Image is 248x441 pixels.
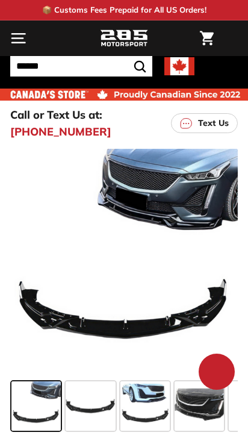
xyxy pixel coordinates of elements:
[198,117,229,130] p: Text Us
[10,107,102,123] p: Call or Text Us at:
[10,124,111,140] a: [PHONE_NUMBER]
[10,56,152,77] input: Search
[171,113,238,133] a: Text Us
[42,4,206,16] p: 📦 Customs Fees Prepaid for All US Orders!
[194,21,220,55] a: Cart
[195,354,238,393] inbox-online-store-chat: Shopify online store chat
[100,28,148,49] img: Logo_285_Motorsport_areodynamics_components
